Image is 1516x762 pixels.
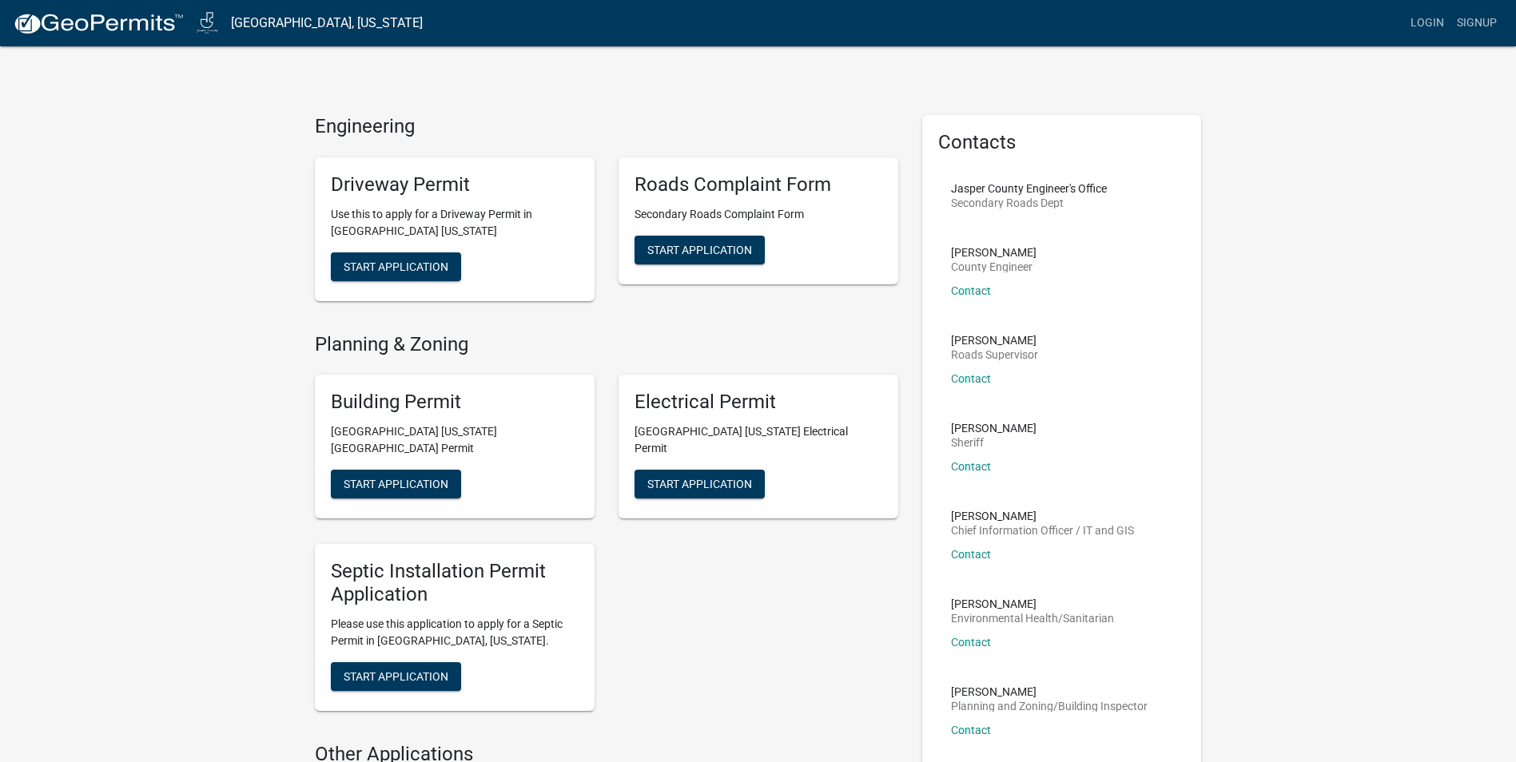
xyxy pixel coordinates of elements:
[331,616,579,649] p: Please use this application to apply for a Septic Permit in [GEOGRAPHIC_DATA], [US_STATE].
[951,247,1037,258] p: [PERSON_NAME]
[951,335,1038,346] p: [PERSON_NAME]
[951,598,1114,609] p: [PERSON_NAME]
[951,349,1038,360] p: Roads Supervisor
[331,206,579,240] p: Use this to apply for a Driveway Permit in [GEOGRAPHIC_DATA] [US_STATE]
[344,260,448,272] span: Start Application
[331,391,579,414] h5: Building Permit
[951,636,991,649] a: Contact
[647,243,752,256] span: Start Application
[331,470,461,498] button: Start Application
[951,548,991,561] a: Contact
[635,470,765,498] button: Start Application
[344,669,448,682] span: Start Application
[951,510,1134,522] p: [PERSON_NAME]
[951,183,1107,194] p: Jasper County Engineer's Office
[635,173,882,196] h5: Roads Complaint Form
[635,206,882,223] p: Secondary Roads Complaint Form
[938,131,1186,154] h5: Contacts
[647,478,752,490] span: Start Application
[951,197,1107,208] p: Secondary Roads Dept
[951,724,991,736] a: Contact
[951,437,1037,448] p: Sheriff
[344,478,448,490] span: Start Application
[315,115,898,138] h4: Engineering
[951,372,991,385] a: Contact
[951,284,991,297] a: Contact
[951,423,1037,434] p: [PERSON_NAME]
[331,173,579,196] h5: Driveway Permit
[331,252,461,281] button: Start Application
[635,423,882,457] p: [GEOGRAPHIC_DATA] [US_STATE] Electrical Permit
[635,236,765,264] button: Start Application
[331,662,461,691] button: Start Application
[951,613,1114,624] p: Environmental Health/Sanitarian
[635,391,882,414] h5: Electrical Permit
[331,423,579,457] p: [GEOGRAPHIC_DATA] [US_STATE][GEOGRAPHIC_DATA] Permit
[951,525,1134,536] p: Chief Information Officer / IT and GIS
[951,261,1037,272] p: County Engineer
[951,460,991,473] a: Contact
[315,333,898,356] h4: Planning & Zoning
[231,10,423,37] a: [GEOGRAPHIC_DATA], [US_STATE]
[197,12,218,34] img: Jasper County, Iowa
[951,686,1148,697] p: [PERSON_NAME]
[1404,8,1450,38] a: Login
[331,560,579,606] h5: Septic Installation Permit Application
[951,700,1148,712] p: Planning and Zoning/Building Inspector
[1450,8,1503,38] a: Signup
